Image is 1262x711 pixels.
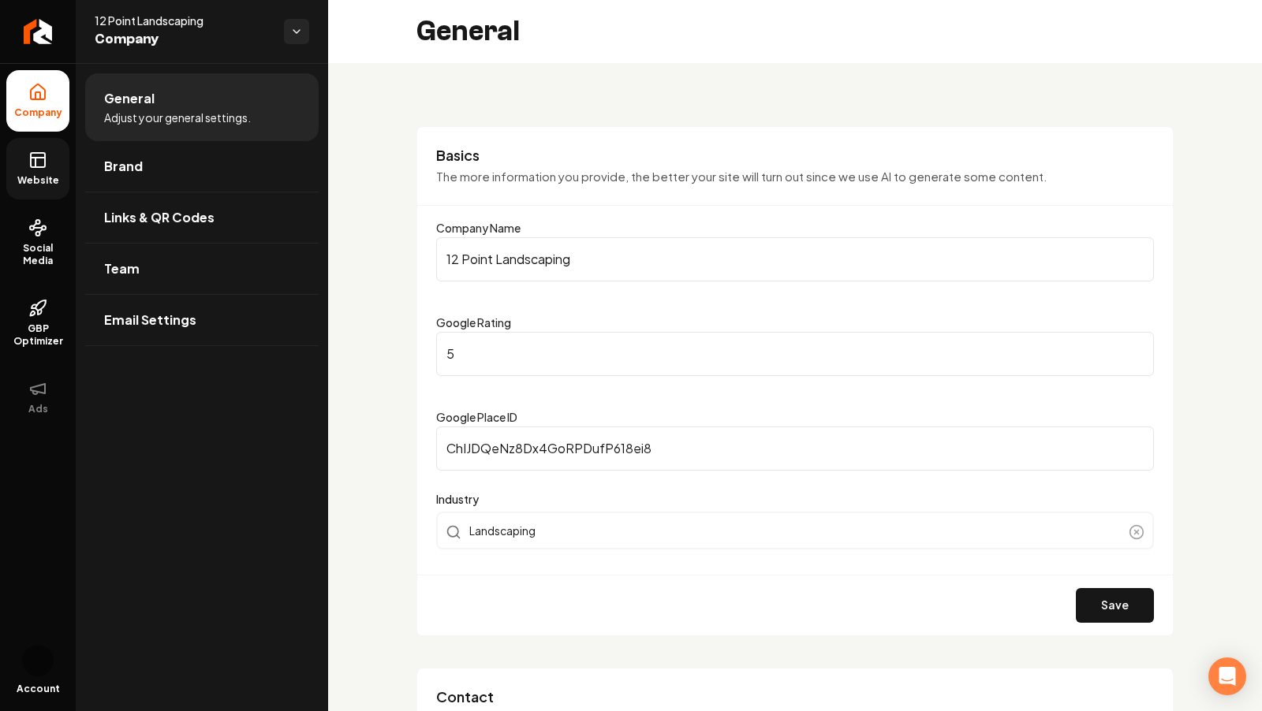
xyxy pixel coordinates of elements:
[436,332,1154,376] input: Google Rating
[104,89,155,108] span: General
[6,242,69,267] span: Social Media
[1208,657,1246,695] div: Open Intercom Messenger
[104,157,143,176] span: Brand
[11,174,65,187] span: Website
[95,28,271,50] span: Company
[436,687,1154,706] h3: Contact
[22,645,54,676] button: Open user button
[85,295,319,345] a: Email Settings
[436,237,1154,281] input: Company Name
[95,13,271,28] span: 12 Point Landscaping
[6,206,69,280] a: Social Media
[436,221,521,235] label: Company Name
[436,168,1154,186] p: The more information you provide, the better your site will turn out since we use AI to generate ...
[85,244,319,294] a: Team
[104,311,196,329] span: Email Settings
[436,426,1154,471] input: Google Place ID
[1076,588,1154,623] button: Save
[8,106,69,119] span: Company
[436,410,517,424] label: Google Place ID
[436,490,1154,508] label: Industry
[22,403,54,415] span: Ads
[6,322,69,348] span: GBP Optimizer
[6,367,69,428] button: Ads
[6,286,69,360] a: GBP Optimizer
[22,645,54,676] img: Camilo Vargas
[104,208,215,227] span: Links & QR Codes
[104,259,140,278] span: Team
[104,110,251,125] span: Adjust your general settings.
[436,146,1154,165] h3: Basics
[85,192,319,243] a: Links & QR Codes
[416,16,520,47] h2: General
[436,315,511,329] label: Google Rating
[6,138,69,199] a: Website
[17,683,60,695] span: Account
[24,19,53,44] img: Rebolt Logo
[85,141,319,192] a: Brand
